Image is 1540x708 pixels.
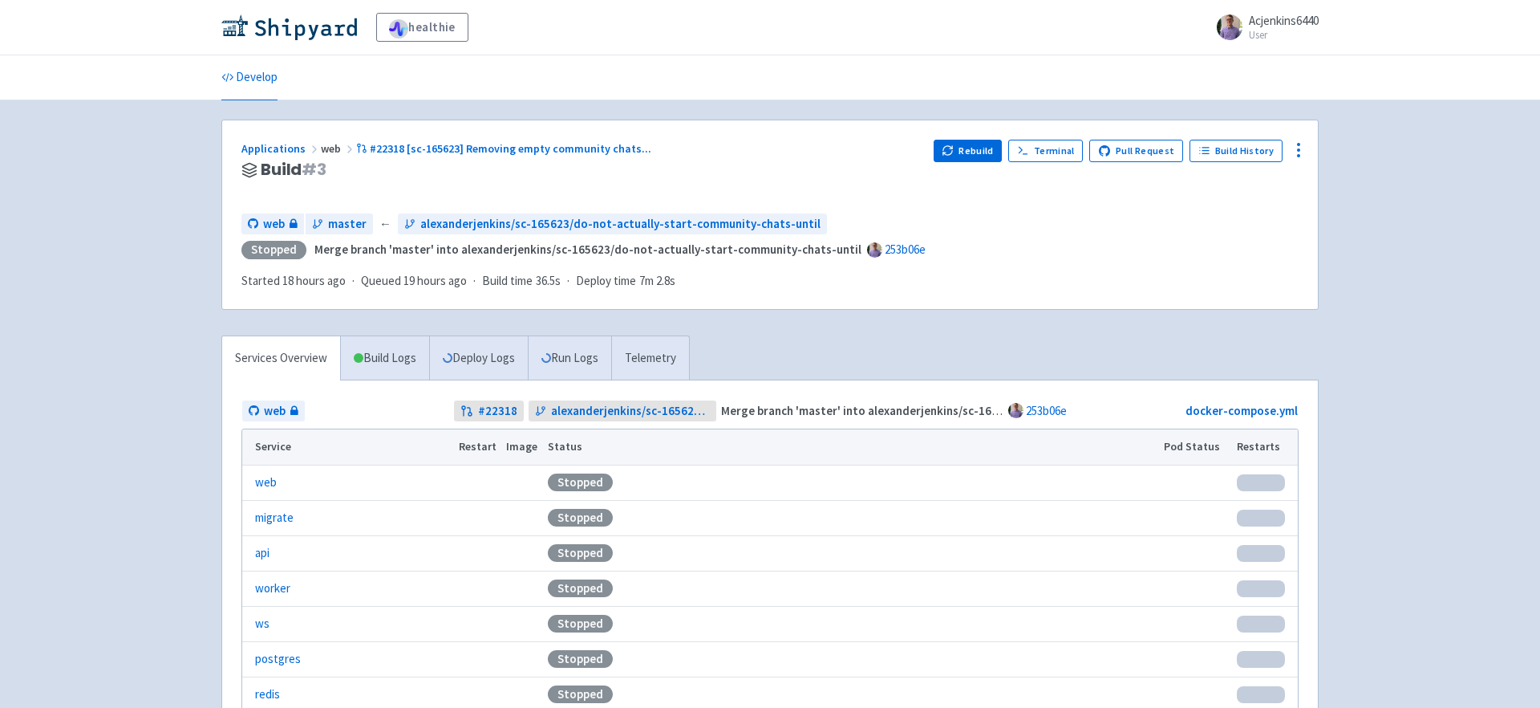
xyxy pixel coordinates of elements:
[255,580,290,598] a: worker
[263,215,285,234] span: web
[361,273,467,288] span: Queued
[1026,403,1067,418] a: 253b06e
[255,615,269,633] a: ws
[478,402,517,421] strong: # 22318
[241,241,306,259] div: Stopped
[242,401,305,422] a: web
[398,214,827,235] a: alexanderjenkins/sc-165623/do-not-actually-start-community-chats-until
[429,336,528,380] a: Deploy Logs
[576,272,636,291] span: Deploy time
[454,401,524,422] a: #22318
[551,402,711,421] span: alexanderjenkins/sc-165623/do-not-actually-start-community-chats-until
[321,141,356,156] span: web
[453,429,501,465] th: Restart
[548,615,613,633] div: Stopped
[255,686,280,704] a: redis
[264,402,286,421] span: web
[501,429,543,465] th: Image
[482,272,533,291] span: Build time
[934,140,1003,162] button: Rebuild
[611,336,689,380] a: Telemetry
[314,242,861,257] strong: Merge branch 'master' into alexanderjenkins/sc-165623/do-not-actually-start-community-chats-until
[222,336,340,380] a: Services Overview
[1189,140,1283,162] a: Build History
[370,141,651,156] span: #22318 [sc-165623] Removing empty community chats ...
[255,509,294,527] a: migrate
[548,686,613,703] div: Stopped
[302,158,326,181] span: # 3
[639,272,675,291] span: 7m 2.8s
[341,336,429,380] a: Build Logs
[885,242,926,257] a: 253b06e
[328,215,367,234] span: master
[255,650,301,669] a: postgres
[529,401,717,422] a: alexanderjenkins/sc-165623/do-not-actually-start-community-chats-until
[548,650,613,668] div: Stopped
[420,215,821,234] span: alexanderjenkins/sc-165623/do-not-actually-start-community-chats-until
[261,161,326,179] span: Build
[255,474,277,492] a: web
[1207,14,1319,40] a: Acjenkins6440 User
[241,214,304,235] a: web
[543,429,1159,465] th: Status
[376,13,468,42] a: healthie
[1089,140,1183,162] a: Pull Request
[241,273,346,288] span: Started
[241,141,321,156] a: Applications
[1185,403,1298,418] a: docker-compose.yml
[1249,13,1319,28] span: Acjenkins6440
[1159,429,1232,465] th: Pod Status
[548,580,613,597] div: Stopped
[255,544,269,563] a: api
[1232,429,1298,465] th: Restarts
[548,544,613,562] div: Stopped
[221,14,357,40] img: Shipyard logo
[536,272,561,291] span: 36.5s
[403,273,467,288] time: 19 hours ago
[548,509,613,527] div: Stopped
[1249,30,1319,40] small: User
[379,215,391,234] span: ←
[241,272,685,291] div: · · ·
[242,429,453,465] th: Service
[306,214,373,235] a: master
[356,141,654,156] a: #22318 [sc-165623] Removing empty community chats...
[282,273,346,288] time: 18 hours ago
[1008,140,1083,162] a: Terminal
[721,403,1268,418] strong: Merge branch 'master' into alexanderjenkins/sc-165623/do-not-actually-start-community-chats-until
[548,474,613,491] div: Stopped
[528,336,611,380] a: Run Logs
[221,55,278,100] a: Develop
